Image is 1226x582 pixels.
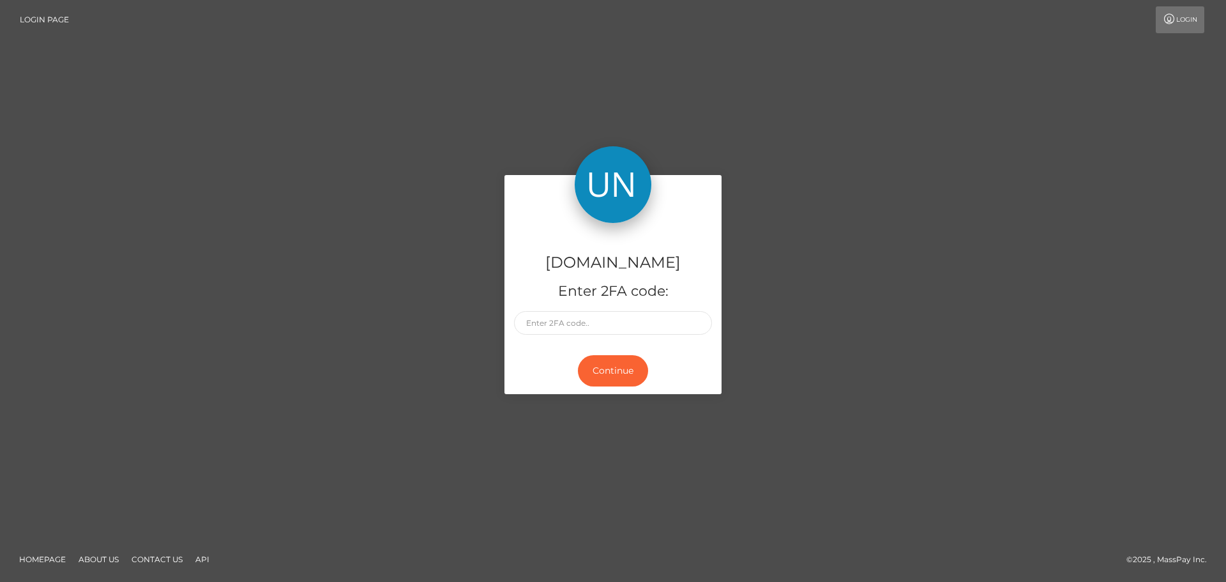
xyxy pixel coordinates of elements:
[514,282,712,302] h5: Enter 2FA code:
[514,311,712,335] input: Enter 2FA code..
[514,252,712,274] h4: [DOMAIN_NAME]
[1156,6,1204,33] a: Login
[1126,553,1216,567] div: © 2025 , MassPay Inc.
[14,549,71,569] a: Homepage
[578,355,648,387] button: Continue
[575,146,651,223] img: Unlockt.me
[126,549,188,569] a: Contact Us
[73,549,124,569] a: About Us
[190,549,215,569] a: API
[20,6,69,33] a: Login Page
